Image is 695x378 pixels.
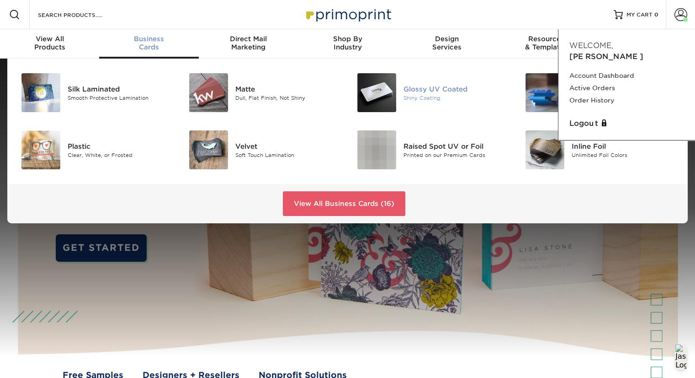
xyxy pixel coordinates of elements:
a: Painted Edge Business Cards Painted Edge Our Thickest (32PT) Stock [522,70,677,116]
span: Resources [496,35,595,43]
a: Raised Spot UV or Foil Business Cards Raised Spot UV or Foil Printed on our Premium Cards [355,127,509,173]
iframe: Google Customer Reviews [2,350,78,375]
div: Shiny Coating [403,94,509,102]
span: MY CART [626,11,653,19]
a: Logout [569,118,684,129]
div: Industry [298,35,397,51]
span: Direct Mail [199,35,298,43]
a: Inline Foil Business Cards Inline Foil Unlimited Foil Colors [522,127,677,173]
span: Design [397,35,496,43]
div: Clear, White, or Frosted [68,151,173,159]
a: Account Dashboard [569,70,684,82]
span: Shop By [298,35,397,43]
a: BusinessCards [99,29,198,59]
a: View All Business Cards (16) [283,191,405,216]
a: Order History [569,94,684,107]
span: Welcome, [569,41,613,50]
div: & Templates [496,35,595,51]
img: Velvet Business Cards [189,130,228,169]
img: Plastic Business Cards [21,130,60,169]
a: Glossy UV Coated Business Cards Glossy UV Coated Shiny Coating [355,70,509,116]
input: SEARCH PRODUCTS..... [37,9,126,20]
img: Matte Business Cards [189,73,228,112]
a: Silk Laminated Business Cards Silk Laminated Smooth Protective Lamination [18,70,173,116]
a: Shop ByIndustry [298,29,397,59]
span: 0 [654,11,658,18]
div: Soft Touch Lamination [235,151,340,159]
span: [PERSON_NAME] [569,52,643,61]
img: Painted Edge Business Cards [525,73,564,112]
a: Matte Business Cards Matte Dull, Flat Finish, Not Shiny [186,70,341,116]
div: Silk Laminated [68,84,173,94]
a: Active Orders [569,82,684,94]
div: Raised Spot UV or Foil [403,141,509,151]
div: Smooth Protective Lamination [68,94,173,102]
a: Plastic Business Cards Plastic Clear, White, or Frosted [18,127,173,173]
a: Direct MailMarketing [199,29,298,59]
div: Marketing [199,35,298,51]
div: Glossy UV Coated [403,84,509,94]
div: Services [397,35,496,51]
div: Inline Foil [572,141,677,151]
a: DesignServices [397,29,496,59]
div: Cards [99,35,198,51]
a: Velvet Business Cards Velvet Soft Touch Lamination [186,127,341,173]
span: Business [99,35,198,43]
img: Primoprint [302,5,393,24]
a: Resources& Templates [496,29,595,59]
img: Raised Spot UV or Foil Business Cards [357,130,396,169]
div: Unlimited Foil Colors [572,151,677,159]
div: Printed on our Premium Cards [403,151,509,159]
img: Silk Laminated Business Cards [21,73,60,112]
div: Matte [235,84,340,94]
img: Glossy UV Coated Business Cards [357,73,396,112]
div: Plastic [68,141,173,151]
img: Inline Foil Business Cards [525,130,564,169]
div: Velvet [235,141,340,151]
div: Dull, Flat Finish, Not Shiny [235,94,340,102]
